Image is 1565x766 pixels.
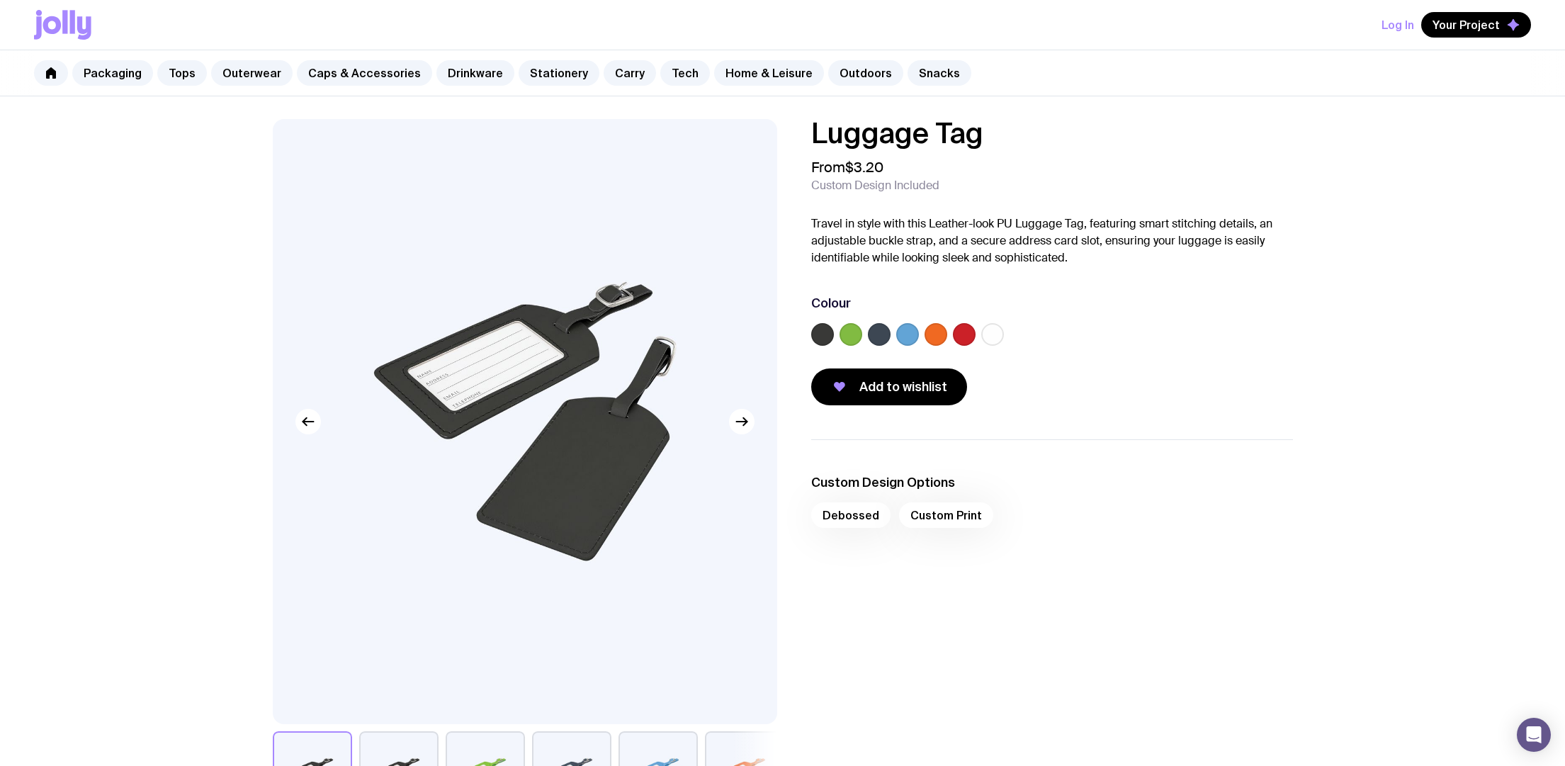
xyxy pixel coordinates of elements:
button: Your Project [1421,12,1531,38]
button: Add to wishlist [811,368,967,405]
span: Add to wishlist [859,378,947,395]
h3: Custom Design Options [811,474,1293,491]
a: Stationery [519,60,599,86]
span: From [811,159,883,176]
a: Carry [604,60,656,86]
h3: Colour [811,295,851,312]
a: Home & Leisure [714,60,824,86]
button: Log In [1382,12,1414,38]
a: Packaging [72,60,153,86]
p: Travel in style with this Leather-look PU Luggage Tag, featuring smart stitching details, an adju... [811,215,1293,266]
a: Snacks [908,60,971,86]
a: Tech [660,60,710,86]
div: Open Intercom Messenger [1517,718,1551,752]
span: $3.20 [845,158,883,176]
a: Caps & Accessories [297,60,432,86]
a: Outerwear [211,60,293,86]
h1: Luggage Tag [811,119,1293,147]
a: Outdoors [828,60,903,86]
a: Drinkware [436,60,514,86]
span: Your Project [1433,18,1500,32]
a: Tops [157,60,207,86]
span: Custom Design Included [811,179,939,193]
